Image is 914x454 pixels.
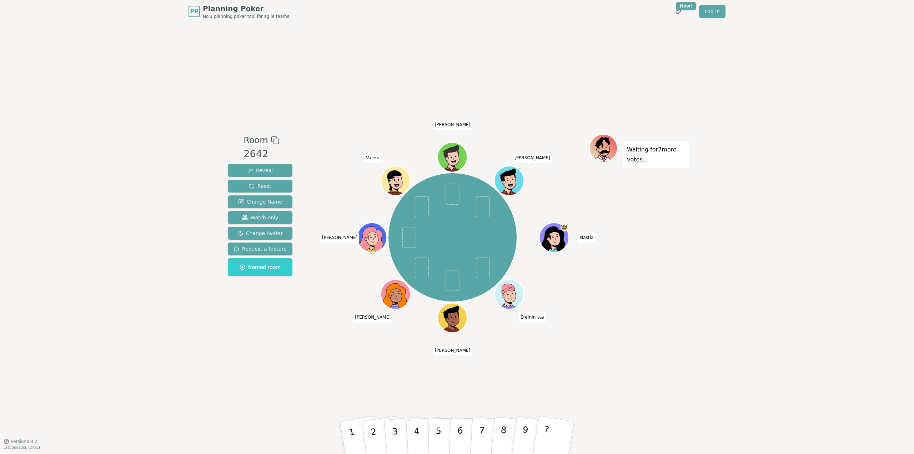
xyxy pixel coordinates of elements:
span: Click to change your name [320,233,360,243]
button: Click to change your avatar [496,280,523,308]
span: Last updated: [DATE] [4,445,40,449]
span: Click to change your name [513,153,552,163]
span: Request a feature [233,245,287,253]
div: 2642 [243,147,279,161]
span: Named room [240,264,281,271]
span: Click to change your name [578,233,595,243]
span: Planning Poker [203,4,289,14]
a: PPPlanning PokerNo.1 planning poker tool for agile teams [189,4,289,19]
span: Change Name [238,198,282,205]
button: Change Name [228,195,292,208]
button: Named room [228,258,292,276]
span: Reveal [247,167,273,174]
button: Watch only [228,211,292,224]
span: No.1 planning poker tool for agile teams [203,14,289,19]
p: Waiting for 7 more votes... [627,145,685,165]
span: PP [190,7,198,16]
span: Click to change your name [353,312,392,322]
span: Room [243,134,268,147]
span: Nastia is the host [561,224,568,231]
button: Request a feature [228,243,292,255]
button: Version0.9.2 [4,439,37,444]
button: New! [672,5,685,18]
button: Reset [228,180,292,193]
a: Log in [699,5,725,18]
button: Reveal [228,164,292,177]
span: Click to change your name [433,120,472,130]
span: Click to change your name [364,153,381,163]
span: Watch only [242,214,278,221]
span: Click to change your name [433,345,472,355]
span: Version 0.9.2 [11,439,37,444]
span: Reset [249,183,271,190]
span: Change Avatar [237,230,283,237]
span: Click to change your name [519,312,546,322]
button: Change Avatar [228,227,292,240]
div: New! [676,2,696,10]
span: (you) [536,316,544,319]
